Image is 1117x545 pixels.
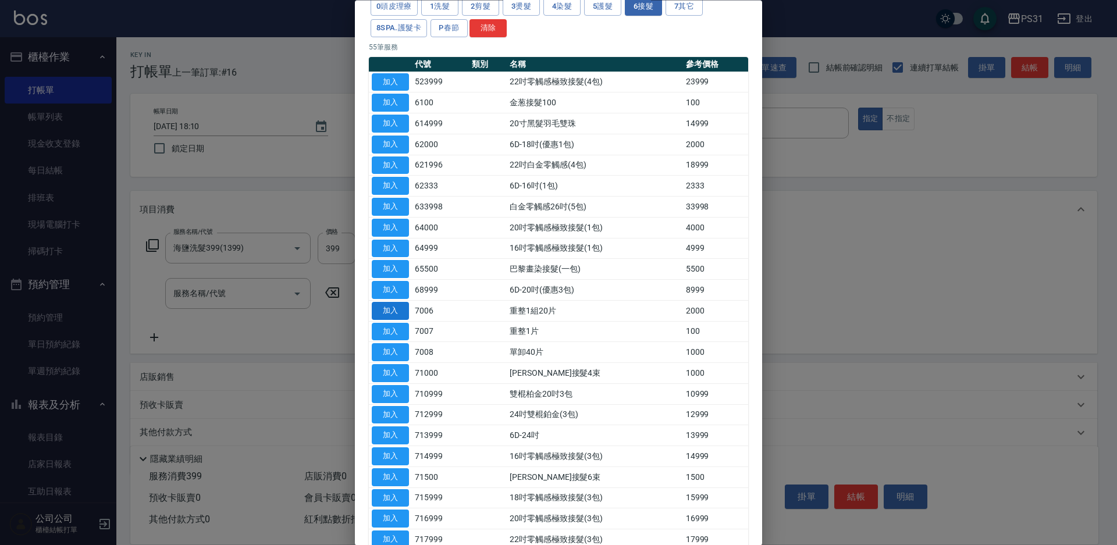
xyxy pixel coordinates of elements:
[372,427,409,445] button: 加入
[683,446,748,467] td: 14999
[372,240,409,258] button: 加入
[683,425,748,446] td: 13999
[412,113,469,134] td: 614999
[683,134,748,155] td: 2000
[412,322,469,343] td: 7007
[412,508,469,529] td: 716999
[412,280,469,301] td: 68999
[412,92,469,113] td: 6100
[372,468,409,486] button: 加入
[412,425,469,446] td: 713999
[683,72,748,93] td: 23999
[507,405,683,426] td: 24吋雙棍鉑金(3包)
[507,134,683,155] td: 6D-18吋(優惠1包)
[412,467,469,488] td: 71500
[369,42,748,52] p: 55 筆服務
[683,155,748,176] td: 18999
[507,384,683,405] td: 雙棍柏金20吋3包
[683,342,748,363] td: 1000
[507,259,683,280] td: 巴黎畫染接髮(一包)
[372,302,409,320] button: 加入
[507,508,683,529] td: 20吋零觸感極致接髮(3包)
[412,384,469,405] td: 710999
[469,19,507,37] button: 清除
[412,488,469,509] td: 715999
[683,405,748,426] td: 12999
[507,92,683,113] td: 金葱接髮100
[412,301,469,322] td: 7006
[372,136,409,154] button: 加入
[507,113,683,134] td: 20寸黑髮羽毛雙珠
[371,19,427,37] button: 8SPA.護髮卡
[507,425,683,446] td: 6D-24吋
[412,405,469,426] td: 712999
[683,218,748,238] td: 4000
[412,259,469,280] td: 65500
[372,219,409,237] button: 加入
[507,322,683,343] td: 重整1片
[372,94,409,112] button: 加入
[372,489,409,507] button: 加入
[431,19,468,37] button: P春節
[507,155,683,176] td: 22吋白金零觸感(4包)
[412,363,469,384] td: 71000
[507,57,683,72] th: 名稱
[372,282,409,300] button: 加入
[412,176,469,197] td: 62333
[507,197,683,218] td: 白金零觸感26吋(5包)
[412,238,469,259] td: 64999
[683,113,748,134] td: 14999
[372,344,409,362] button: 加入
[372,385,409,403] button: 加入
[412,57,469,72] th: 代號
[683,467,748,488] td: 1500
[507,363,683,384] td: [PERSON_NAME]接髮4束
[372,448,409,466] button: 加入
[507,301,683,322] td: 重整1組20片
[372,365,409,383] button: 加入
[507,488,683,509] td: 18吋零觸感極致接髮(3包)
[412,446,469,467] td: 714999
[683,259,748,280] td: 5500
[372,198,409,216] button: 加入
[683,238,748,259] td: 4999
[683,363,748,384] td: 1000
[507,446,683,467] td: 16吋零觸感極致接髮(3包)
[412,134,469,155] td: 62000
[507,238,683,259] td: 16吋零觸感極致接髮(1包)
[507,176,683,197] td: 6D-16吋(1包)
[372,156,409,174] button: 加入
[683,280,748,301] td: 8999
[412,218,469,238] td: 64000
[683,197,748,218] td: 33998
[372,510,409,528] button: 加入
[412,342,469,363] td: 7008
[683,301,748,322] td: 2000
[683,384,748,405] td: 10999
[683,488,748,509] td: 15999
[507,72,683,93] td: 22吋零觸感極致接髮(4包)
[372,261,409,279] button: 加入
[469,57,507,72] th: 類別
[507,467,683,488] td: [PERSON_NAME]接髮6束
[372,406,409,424] button: 加入
[683,57,748,72] th: 參考價格
[683,508,748,529] td: 16999
[372,323,409,341] button: 加入
[412,197,469,218] td: 633998
[683,322,748,343] td: 100
[372,73,409,91] button: 加入
[507,280,683,301] td: 6D-20吋(優惠3包)
[683,92,748,113] td: 100
[412,155,469,176] td: 621996
[372,115,409,133] button: 加入
[412,72,469,93] td: 523999
[683,176,748,197] td: 2333
[372,177,409,195] button: 加入
[507,342,683,363] td: 單卸40片
[507,218,683,238] td: 20吋零觸感極致接髮(1包)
